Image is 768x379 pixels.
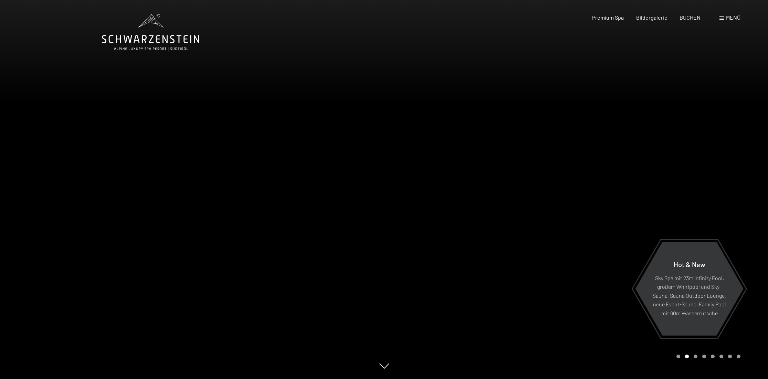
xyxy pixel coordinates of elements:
[694,355,697,358] div: Carousel Page 3
[652,273,727,317] p: Sky Spa mit 23m Infinity Pool, großem Whirlpool und Sky-Sauna, Sauna Outdoor Lounge, neue Event-S...
[636,14,667,21] a: Bildergalerie
[726,14,740,21] span: Menü
[635,241,744,336] a: Hot & New Sky Spa mit 23m Infinity Pool, großem Whirlpool und Sky-Sauna, Sauna Outdoor Lounge, ne...
[702,355,706,358] div: Carousel Page 4
[711,355,715,358] div: Carousel Page 5
[676,355,680,358] div: Carousel Page 1
[674,260,705,268] span: Hot & New
[719,355,723,358] div: Carousel Page 6
[737,355,740,358] div: Carousel Page 8
[728,355,732,358] div: Carousel Page 7
[592,14,624,21] a: Premium Spa
[680,14,701,21] a: BUCHEN
[674,355,740,358] div: Carousel Pagination
[685,355,689,358] div: Carousel Page 2 (Current Slide)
